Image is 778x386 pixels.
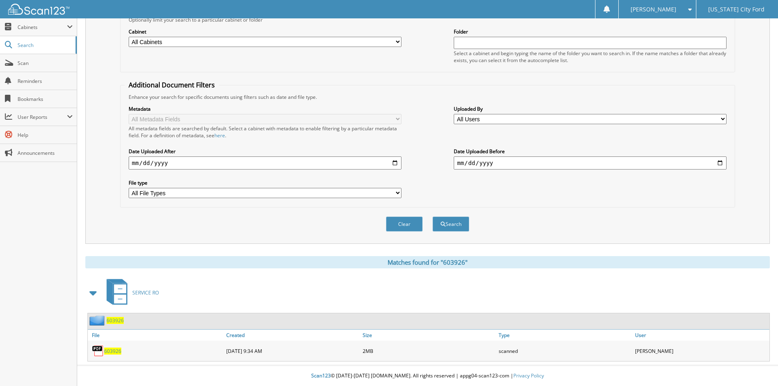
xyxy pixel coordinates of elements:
a: User [633,330,769,341]
span: Bookmarks [18,96,73,103]
legend: Additional Document Filters [125,80,219,89]
label: File type [129,179,401,186]
input: start [129,156,401,170]
span: Scan123 [311,372,331,379]
span: User Reports [18,114,67,120]
span: Help [18,132,73,138]
span: Reminders [18,78,73,85]
a: 603926 [104,348,121,355]
a: SERVICE RO [102,277,159,309]
span: Scan [18,60,73,67]
button: Clear [386,216,423,232]
span: [PERSON_NAME] [631,7,676,12]
a: Privacy Policy [513,372,544,379]
a: File [88,330,224,341]
a: Size [361,330,497,341]
div: Select a cabinet and begin typing the name of the folder you want to search in. If the name match... [454,50,727,64]
button: Search [432,216,469,232]
label: Cabinet [129,28,401,35]
a: Type [497,330,633,341]
label: Metadata [129,105,401,112]
div: 2MB [361,343,497,359]
label: Date Uploaded After [129,148,401,155]
div: Matches found for "603926" [85,256,770,268]
input: end [454,156,727,170]
label: Date Uploaded Before [454,148,727,155]
div: [DATE] 9:34 AM [224,343,361,359]
div: [PERSON_NAME] [633,343,769,359]
img: PDF.png [92,345,104,357]
div: scanned [497,343,633,359]
span: Cabinets [18,24,67,31]
a: 603926 [107,317,124,324]
span: Announcements [18,149,73,156]
div: Enhance your search for specific documents using filters such as date and file type. [125,94,731,100]
a: Created [224,330,361,341]
a: here [214,132,225,139]
div: © [DATE]-[DATE] [DOMAIN_NAME]. All rights reserved | appg04-scan123-com | [77,366,778,386]
img: scan123-logo-white.svg [8,4,69,15]
img: folder2.png [89,315,107,326]
div: All metadata fields are searched by default. Select a cabinet with metadata to enable filtering b... [129,125,401,139]
span: Search [18,42,71,49]
label: Uploaded By [454,105,727,112]
div: Optionally limit your search to a particular cabinet or folder [125,16,731,23]
label: Folder [454,28,727,35]
iframe: Chat Widget [737,347,778,386]
span: [US_STATE] City Ford [708,7,765,12]
span: SERVICE RO [132,289,159,296]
